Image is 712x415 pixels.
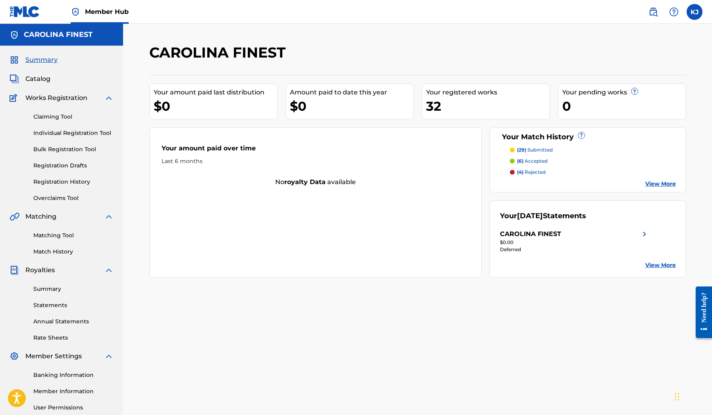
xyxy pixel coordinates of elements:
h5: CAROLINA FINEST [24,30,93,39]
div: User Menu [687,4,702,20]
a: View More [645,180,676,188]
span: Matching [25,212,56,221]
div: $0 [290,97,413,115]
img: Matching [10,212,19,221]
a: Registration Drafts [33,161,114,170]
a: Public Search [645,4,661,20]
a: (6) accepted [510,158,676,165]
img: search [648,7,658,17]
a: Member Information [33,387,114,396]
a: User Permissions [33,403,114,412]
span: Member Settings [25,352,82,361]
div: Your pending works [562,88,686,97]
a: Bulk Registration Tool [33,145,114,154]
a: (4) rejected [510,169,676,176]
span: [DATE] [517,211,543,220]
strong: royalty data [284,178,326,186]
div: Help [666,4,682,20]
div: Your amount paid last distribution [154,88,277,97]
img: MLC Logo [10,6,40,17]
img: expand [104,93,114,103]
img: Works Registration [10,93,20,103]
a: CAROLINA FINESTright chevron icon$0.00Deferred [500,229,649,253]
a: Registration History [33,178,114,186]
p: submitted [517,146,553,154]
iframe: Resource Center [690,279,712,345]
span: Works Registration [25,93,87,103]
h2: CAROLINA FINEST [149,44,289,61]
div: Amount paid to date this year [290,88,413,97]
a: Summary [33,285,114,293]
span: (4) [517,169,523,175]
div: $0 [154,97,277,115]
div: $0.00 [500,239,649,246]
a: Annual Statements [33,317,114,326]
div: Your amount paid over time [162,144,470,157]
div: Your Statements [500,211,586,221]
img: Member Settings [10,352,19,361]
a: Claiming Tool [33,113,114,121]
img: right chevron icon [640,229,649,239]
a: Matching Tool [33,231,114,240]
img: expand [104,212,114,221]
div: 32 [426,97,550,115]
span: (29) [517,147,526,153]
span: (6) [517,158,523,164]
img: help [669,7,679,17]
img: Royalties [10,265,19,275]
a: Individual Registration Tool [33,129,114,137]
img: Catalog [10,74,19,84]
span: Catalog [25,74,50,84]
div: 0 [562,97,686,115]
a: Statements [33,301,114,309]
img: Summary [10,55,19,65]
p: accepted [517,158,548,165]
a: Match History [33,248,114,256]
a: View More [645,261,676,269]
a: Overclaims Tool [33,194,114,202]
img: Top Rightsholder [71,7,80,17]
div: Your registered works [426,88,550,97]
p: rejected [517,169,546,176]
a: (29) submitted [510,146,676,154]
img: expand [104,352,114,361]
img: expand [104,265,114,275]
div: Drag [675,385,679,409]
span: ? [578,132,585,138]
a: SummarySummary [10,55,58,65]
span: ? [631,88,638,94]
span: Member Hub [85,7,129,16]
div: Deferred [500,246,649,253]
div: CAROLINA FINEST [500,229,561,239]
div: No available [150,177,482,187]
div: Your Match History [500,132,676,142]
a: CatalogCatalog [10,74,50,84]
span: Royalties [25,265,55,275]
iframe: Chat Widget [672,377,712,415]
span: Summary [25,55,58,65]
div: Last 6 months [162,157,470,165]
a: Banking Information [33,371,114,379]
img: Accounts [10,30,19,40]
a: Rate Sheets [33,334,114,342]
